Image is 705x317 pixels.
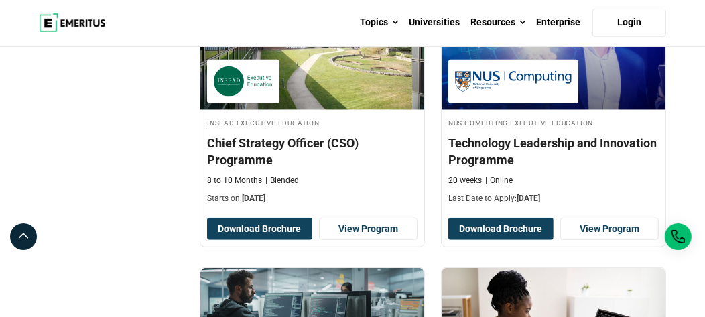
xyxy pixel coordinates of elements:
[448,175,482,186] p: 20 weeks
[448,218,554,241] button: Download Brochure
[560,218,659,241] a: View Program
[319,218,418,241] a: View Program
[207,193,418,204] p: Starts on:
[517,194,540,203] span: [DATE]
[448,135,659,168] h4: Technology Leadership and Innovation Programme
[455,66,572,97] img: NUS Computing Executive Education
[242,194,265,203] span: [DATE]
[207,135,418,168] h4: Chief Strategy Officer (CSO) Programme
[485,175,513,186] p: Online
[448,193,659,204] p: Last Date to Apply:
[207,175,262,186] p: 8 to 10 Months
[592,9,666,37] a: Login
[207,218,312,241] button: Download Brochure
[448,117,659,128] h4: NUS Computing Executive Education
[265,175,299,186] p: Blended
[207,117,418,128] h4: INSEAD Executive Education
[214,66,273,97] img: INSEAD Executive Education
